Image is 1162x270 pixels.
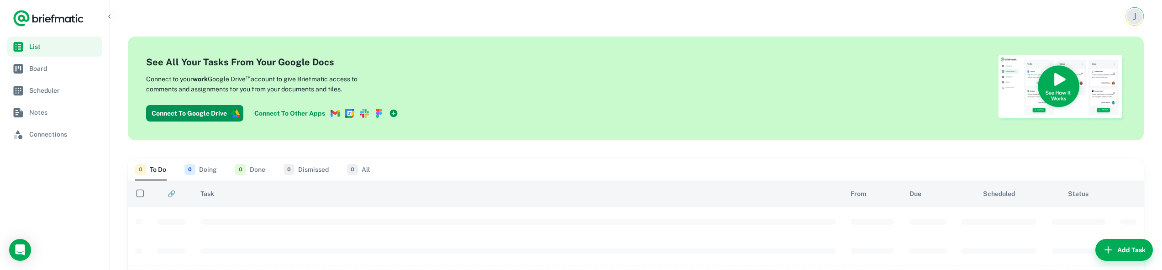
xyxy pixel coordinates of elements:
[184,159,217,180] button: Doing
[7,102,102,122] a: Notes
[1068,188,1088,199] span: Status
[135,159,166,180] button: To Do
[7,124,102,144] a: Connections
[246,74,251,80] sup: ™
[29,107,98,117] span: Notes
[983,188,1015,199] span: Scheduled
[235,164,246,175] span: 0
[146,105,243,122] button: Connect To Google Drive
[146,73,388,94] p: Connect to your Google Drive account to give Briefmatic access to comments and assignments for yo...
[251,105,402,122] a: Connect To Other Apps
[7,80,102,101] a: Scheduler
[193,75,208,83] b: work
[284,159,329,180] button: Dismissed
[9,239,31,261] div: Load Chat
[29,64,98,74] span: Board
[13,9,84,27] a: Logo
[998,55,1125,122] img: See How Briefmatic Works
[910,188,921,199] span: Due
[284,164,294,175] span: 0
[235,159,265,180] button: Done
[146,55,402,69] h4: See All Your Tasks From Your Google Docs
[200,188,214,199] span: Task
[29,85,98,95] span: Scheduler
[184,164,195,175] span: 0
[7,58,102,79] a: Board
[135,164,146,175] span: 0
[347,164,358,175] span: 0
[1127,9,1143,25] div: J
[1125,7,1144,26] button: Account button
[29,42,98,52] span: List
[347,159,370,180] button: All
[7,37,102,57] a: List
[168,188,175,199] span: 🔗
[29,129,98,139] span: Connections
[851,188,866,199] span: From
[1095,239,1153,261] button: Add Task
